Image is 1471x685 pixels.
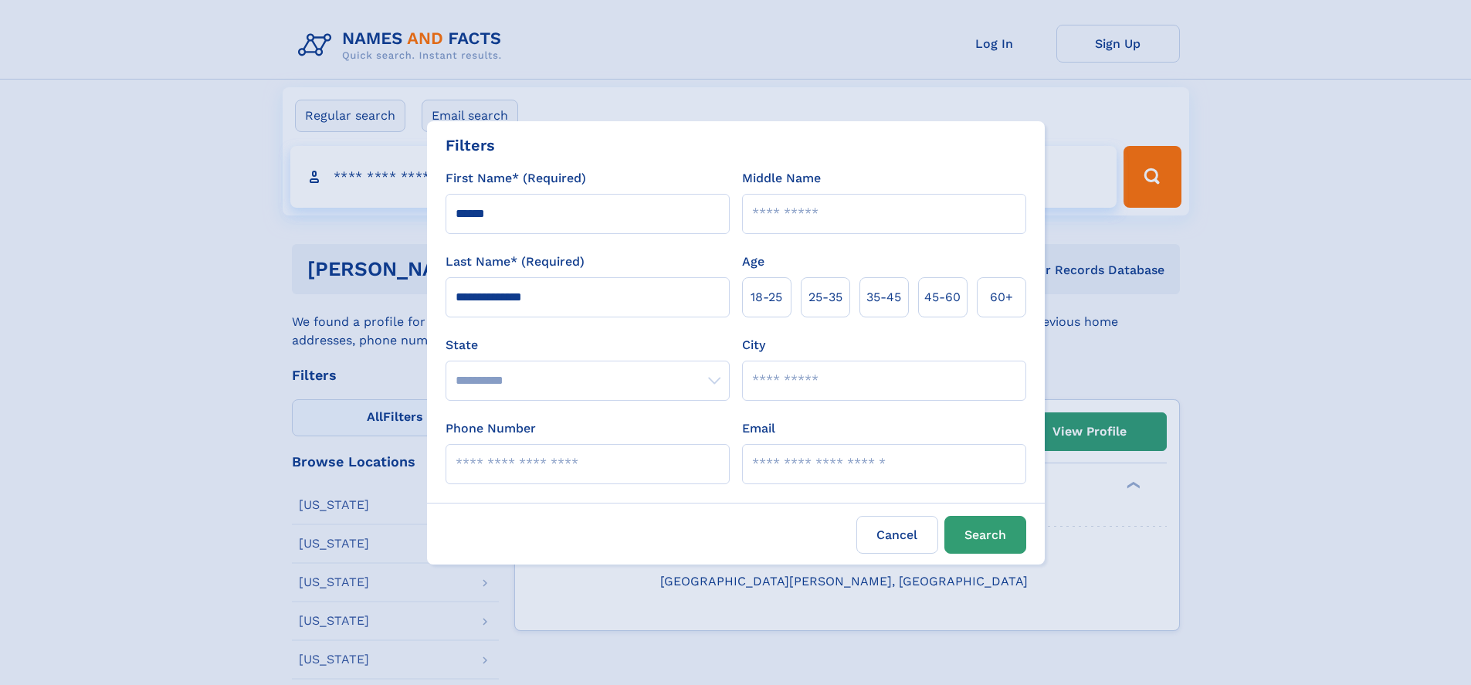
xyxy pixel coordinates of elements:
[856,516,938,554] label: Cancel
[751,288,782,307] span: 18‑25
[808,288,842,307] span: 25‑35
[742,253,764,271] label: Age
[446,419,536,438] label: Phone Number
[742,336,765,354] label: City
[866,288,901,307] span: 35‑45
[446,253,585,271] label: Last Name* (Required)
[446,134,495,157] div: Filters
[446,336,730,354] label: State
[990,288,1013,307] span: 60+
[924,288,961,307] span: 45‑60
[742,419,775,438] label: Email
[446,169,586,188] label: First Name* (Required)
[742,169,821,188] label: Middle Name
[944,516,1026,554] button: Search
